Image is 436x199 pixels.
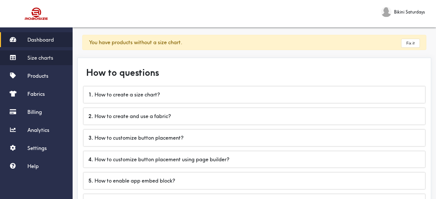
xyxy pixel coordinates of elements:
span: Help [27,163,39,169]
span: Fabrics [27,91,45,97]
div: How to create a size chart? [84,86,425,103]
div: You have products without a size chart. [82,35,426,50]
img: Robosize [12,5,61,23]
div: How to customize button placement using page builder? [84,151,425,168]
b: 1 . [88,91,93,98]
span: Dashboard [27,36,54,43]
div: How to enable app embed block? [84,173,425,189]
b: 2 . [88,113,93,119]
span: Analytics [27,127,49,133]
img: Bikini Saturdays [381,7,391,17]
div: How to create and use a fabric? [84,108,425,124]
b: 3 . [88,134,93,141]
b: 5 . [88,177,93,184]
span: Size charts [27,55,53,61]
div: How to customize button placement? [84,130,425,146]
span: Products [27,73,48,79]
span: Settings [27,145,47,151]
span: Bikini Saturdays [394,8,425,15]
span: Billing [27,109,42,115]
b: 4 . [88,156,93,163]
a: Fix it [401,39,420,47]
div: How to questions [81,61,428,84]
